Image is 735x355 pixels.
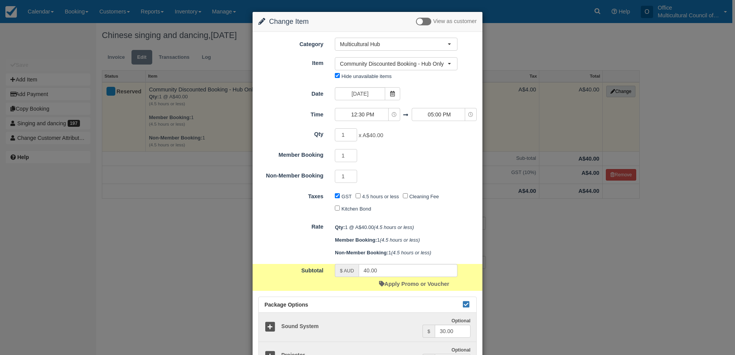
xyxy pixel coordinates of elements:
span: x A$40.00 [359,133,383,139]
label: GST [341,194,352,199]
button: 12:30 PM [335,108,400,121]
input: Non-Member Booking [335,170,357,183]
button: 05:00 PM [412,108,477,121]
h5: Sound System [276,323,422,329]
div: 1 @ A$40.00 1 1 [329,221,482,259]
label: Taxes [253,190,329,201]
strong: Non-Member Booking [335,250,388,255]
label: Qty [253,128,329,138]
label: Time [253,108,329,119]
label: Cleaning Fee [409,194,439,199]
a: Apply Promo or Voucher [379,281,449,287]
span: Multicultural Hub [340,40,447,48]
strong: Optional [451,318,471,323]
button: Community Discounted Booking - Hub Only [335,57,457,70]
span: 12:30 PM [335,111,390,118]
label: Date [253,87,329,98]
label: Item [253,56,329,67]
button: Multicultural Hub [335,38,457,51]
label: 4.5 hours or less [362,194,399,199]
small: $ [427,329,430,334]
em: (4.5 hours or less) [391,250,431,255]
span: Change Item [269,18,309,25]
span: 05:00 PM [412,111,467,118]
em: (4.5 hours or less) [374,224,414,230]
label: Hide unavailable items [341,73,391,79]
label: Non-Member Booking [253,169,329,180]
em: (4.5 hours or less) [380,237,420,243]
span: Community Discounted Booking - Hub Only [340,60,447,68]
label: Rate [253,220,329,231]
label: Kitchen Bond [341,206,371,212]
small: $ AUD [340,268,354,274]
strong: Member Booking [335,237,377,243]
label: Member Booking [253,148,329,159]
input: Qty [335,128,357,141]
label: Subtotal [253,264,329,275]
span: Package Options [264,302,308,308]
label: Category [253,38,329,48]
span: View as customer [433,18,477,25]
input: Member Booking [335,149,357,162]
strong: Qty [335,224,345,230]
a: Sound System Optional $ [259,313,476,342]
strong: Optional [451,347,471,353]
